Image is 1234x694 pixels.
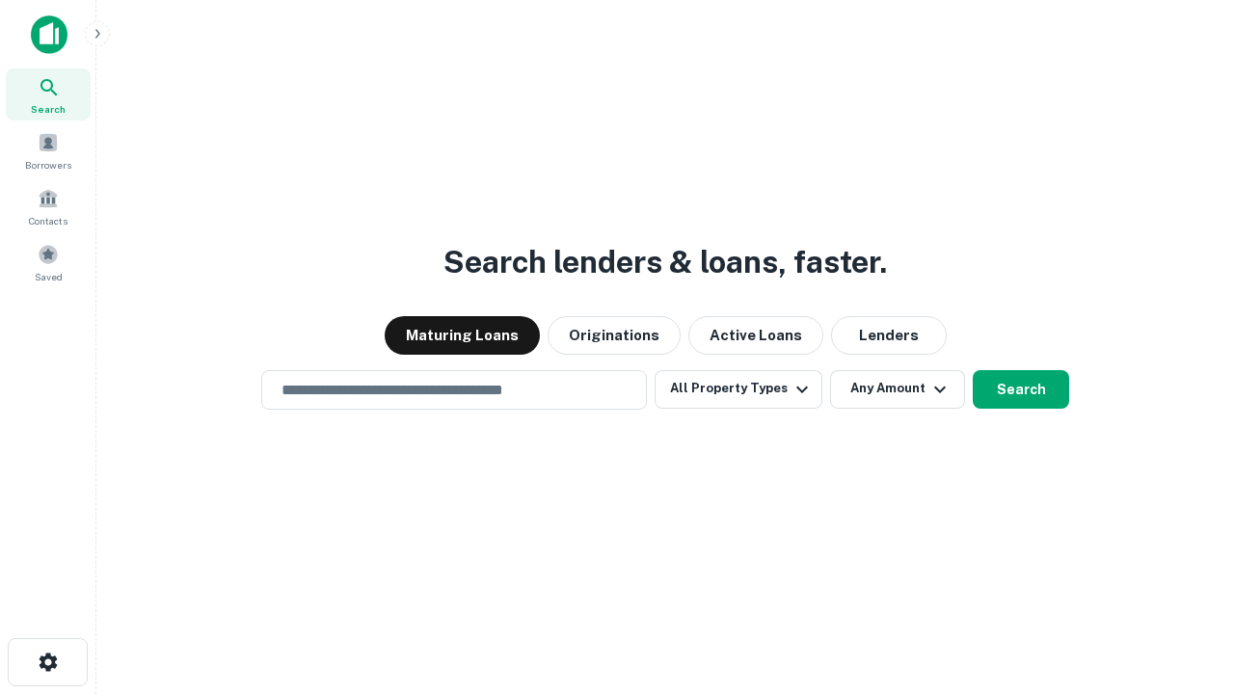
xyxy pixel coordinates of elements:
[830,370,965,409] button: Any Amount
[6,124,91,176] a: Borrowers
[688,316,823,355] button: Active Loans
[35,269,63,284] span: Saved
[6,180,91,232] a: Contacts
[6,236,91,288] a: Saved
[29,213,67,228] span: Contacts
[31,101,66,117] span: Search
[548,316,681,355] button: Originations
[6,68,91,120] a: Search
[25,157,71,173] span: Borrowers
[831,316,947,355] button: Lenders
[443,239,887,285] h3: Search lenders & loans, faster.
[31,15,67,54] img: capitalize-icon.png
[385,316,540,355] button: Maturing Loans
[655,370,822,409] button: All Property Types
[973,370,1069,409] button: Search
[1138,540,1234,632] iframe: Chat Widget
